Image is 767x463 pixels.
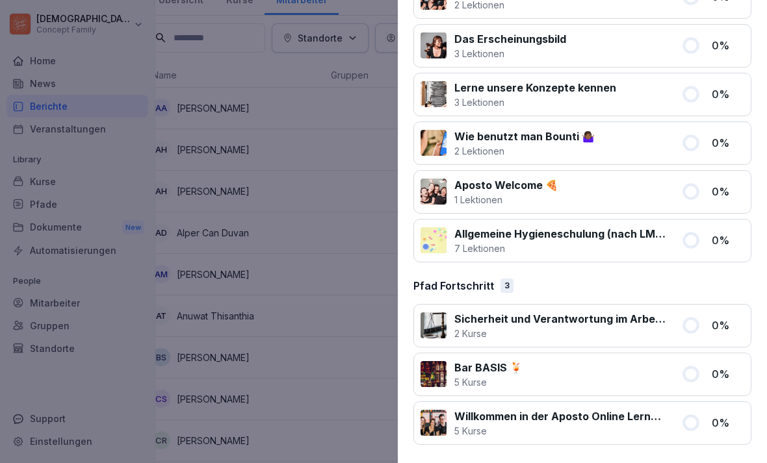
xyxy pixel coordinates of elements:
p: 0 % [712,38,744,53]
p: 0 % [712,232,744,248]
p: 0 % [712,135,744,151]
p: 3 Lektionen [454,95,616,109]
p: 2 Kurse [454,327,666,340]
p: 5 Kurse [454,375,523,389]
p: Aposto Welcome 🍕 [454,177,558,193]
p: 0 % [712,318,744,333]
p: Bar BASIS 🍹 [454,360,523,375]
p: Allgemeine Hygieneschulung (nach LMHV §4) [454,226,666,242]
p: 1 Lektionen [454,193,558,206]
p: Sicherheit und Verantwortung im Arbeitsalltag 🔐 BAR [454,311,666,327]
p: 5 Kurse [454,424,666,438]
p: 0 % [712,415,744,431]
p: 0 % [712,184,744,199]
p: Wie benutzt man Bounti 🤷🏾‍♀️ [454,129,595,144]
p: 0 % [712,366,744,382]
p: 2 Lektionen [454,144,595,158]
p: Pfad Fortschritt [413,278,494,294]
p: 7 Lektionen [454,242,666,255]
p: 0 % [712,86,744,102]
p: 3 Lektionen [454,47,566,60]
p: Willkommen in der Aposto Online Lernwelt 🍕 [454,408,666,424]
div: 3 [500,279,513,293]
p: Das Erscheinungsbild [454,31,566,47]
p: Lerne unsere Konzepte kennen [454,80,616,95]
